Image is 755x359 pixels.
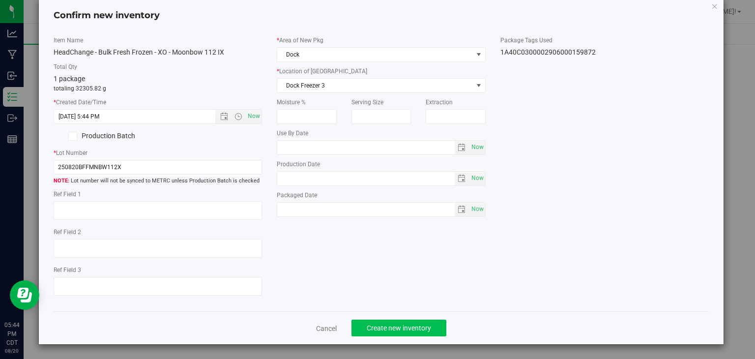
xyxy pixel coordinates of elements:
[455,141,469,154] span: select
[54,190,262,199] label: Ref Field 1
[469,140,486,154] span: Set Current date
[54,75,85,83] span: 1 package
[54,228,262,237] label: Ref Field 2
[54,47,262,58] div: HeadChange - Bulk Fresh Frozen - XO - Moonbow 112 IX
[469,202,486,216] span: Set Current date
[246,109,262,123] span: Set Current date
[455,203,469,216] span: select
[277,98,337,107] label: Moisture %
[500,47,709,58] div: 1A40C0300002906000159872
[351,98,411,107] label: Serving Size
[54,84,262,93] p: totaling 32305.82 g
[216,113,232,120] span: Open the date view
[455,172,469,185] span: select
[277,36,486,45] label: Area of New Pkg
[426,98,486,107] label: Extraction
[277,48,473,61] span: Dock
[230,113,247,120] span: Open the time view
[54,9,160,22] h4: Confirm new inventory
[316,324,337,333] a: Cancel
[277,191,486,200] label: Packaged Date
[54,131,150,141] label: Production Batch
[469,141,485,154] span: select
[54,36,262,45] label: Item Name
[500,36,709,45] label: Package Tags Used
[277,160,486,169] label: Production Date
[54,149,262,157] label: Lot Number
[54,62,262,71] label: Total Qty
[277,79,473,92] span: Dock Freezer 3
[277,67,486,76] label: Location of [GEOGRAPHIC_DATA]
[351,320,446,336] button: Create new inventory
[10,280,39,310] iframe: Resource center
[277,129,486,138] label: Use By Date
[54,177,262,185] span: Lot number will not be synced to METRC unless Production Batch is checked
[469,172,485,185] span: select
[54,266,262,274] label: Ref Field 3
[367,324,431,332] span: Create new inventory
[469,171,486,185] span: Set Current date
[469,203,485,216] span: select
[473,79,485,92] span: select
[54,98,262,107] label: Created Date/Time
